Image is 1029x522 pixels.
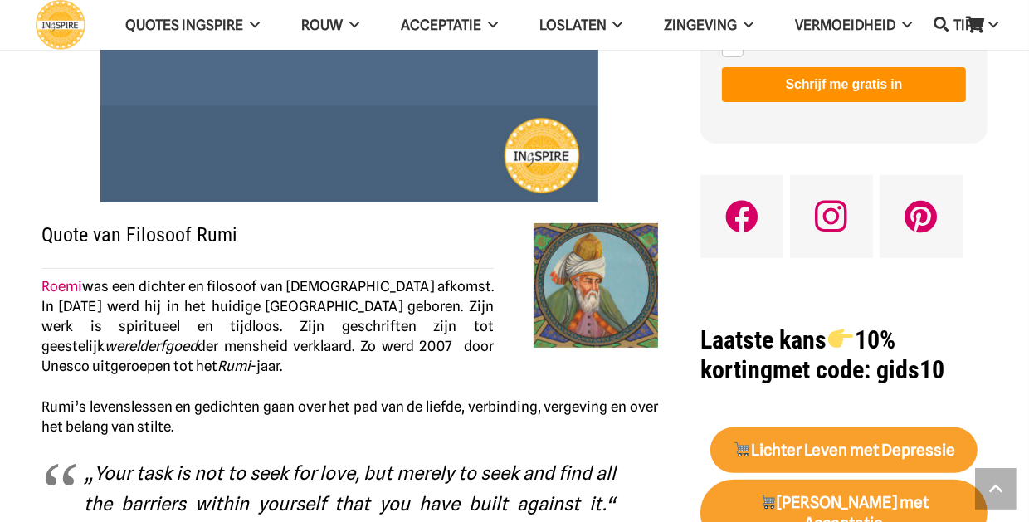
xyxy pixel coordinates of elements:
[924,5,958,45] a: Zoeken
[217,358,251,374] em: Rumi
[933,4,1019,46] a: TIPS
[380,4,519,46] a: Acceptatie
[41,202,658,247] h2: Quote van Filosoof Rumi
[790,175,873,258] a: Instagram
[733,441,955,460] strong: Lichter Leven met Depressie
[880,175,963,258] a: Pinterest
[710,427,978,473] a: 🛒Lichter Leven met Depressie
[795,17,895,33] span: VERMOEIDHEID
[828,326,853,351] img: 👉
[534,223,658,348] img: Inspirerende levenslessen van Soefi dichter Rumi
[760,494,776,510] img: 🛒
[700,175,783,258] a: Facebook
[953,17,982,33] span: TIPS
[41,276,658,376] p: was een dichter en filosoof van [DEMOGRAPHIC_DATA] afkomst. In [DATE] werd hij in het huidige [GE...
[975,468,1017,510] a: Terug naar top
[519,4,644,46] a: Loslaten
[734,442,749,457] img: 🛒
[280,4,380,46] a: ROUW
[664,17,737,33] span: Zingeving
[401,17,481,33] span: Acceptatie
[125,17,243,33] span: QUOTES INGSPIRE
[105,4,280,46] a: QUOTES INGSPIRE
[41,397,658,437] p: Rumi’s levenslessen en gedichten gaan over het pad van de liefde, verbinding, vergeving en over h...
[722,67,965,102] button: Schrijf me gratis in
[105,338,198,354] em: werelderfgoed
[539,17,607,33] span: Loslaten
[643,4,774,46] a: Zingeving
[301,17,343,33] span: ROUW
[41,278,82,295] a: Roemi
[700,325,988,385] h1: met code: gids10
[774,4,933,46] a: VERMOEIDHEID
[700,325,895,384] strong: Laatste kans 10% korting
